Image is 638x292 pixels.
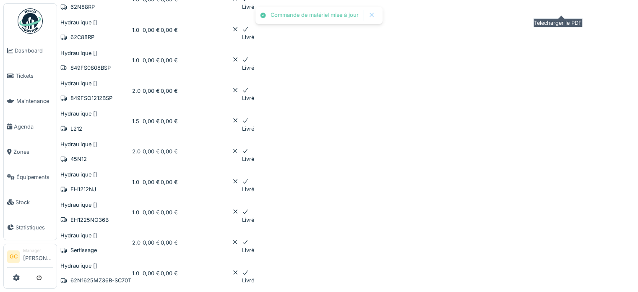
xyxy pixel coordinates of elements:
p: L212 [60,125,131,133]
p: 0,00 € [143,208,160,216]
p: Hydraulique [60,110,131,118]
span: [ ] [93,232,97,239]
a: Maintenance [4,89,57,114]
p: 0,00 € [143,147,160,155]
p: 849FS0808BSP [60,64,131,72]
p: 1.0 [132,178,142,186]
div: Livré [242,116,254,132]
p: 0,00 € [161,117,178,125]
a: Équipements [4,164,57,189]
p: 62N1625MZ36B-SC70T [60,276,131,284]
a: Zones [4,139,57,164]
div: Commande de matériel mise à jour [271,12,359,19]
p: 0,00 € [143,178,160,186]
div: Livré [242,86,254,102]
p: EH1225NO36B [60,216,131,224]
p: EH1212NJ [60,185,131,193]
p: Hydraulique [60,49,131,57]
p: Hydraulique [60,18,131,26]
a: Agenda [4,114,57,139]
p: 0,00 € [143,117,160,125]
p: 0,00 € [161,178,178,186]
img: Badge_color-CXgf-gQk.svg [18,8,43,34]
p: Hydraulique [60,262,131,270]
span: [ ] [93,263,97,269]
span: [ ] [93,80,97,87]
p: 0,00 € [161,147,178,155]
p: 2.0 [132,239,142,247]
p: 849FSO1212BSP [60,94,131,102]
span: [ ] [93,202,97,208]
span: Agenda [14,123,53,131]
li: GC [7,250,20,263]
p: Hydraulique [60,201,131,209]
p: 2.0 [132,87,142,95]
span: [ ] [93,19,97,26]
p: 1.5 [132,117,142,125]
div: Livré [242,147,254,163]
span: Équipements [16,173,53,181]
p: Sertissage [60,246,131,254]
p: 1.0 [132,26,142,34]
li: [PERSON_NAME] [23,247,53,266]
span: [ ] [93,141,97,147]
a: Tickets [4,63,57,89]
p: 1.0 [132,269,142,277]
span: Statistiques [16,224,53,231]
p: 62C88RP [60,33,131,41]
span: Zones [13,148,53,156]
span: [ ] [93,171,97,178]
p: Hydraulique [60,231,131,239]
p: 1.0 [132,208,142,216]
div: Livré [242,56,254,72]
a: Statistiques [4,215,57,240]
div: Livré [242,238,254,254]
p: 0,00 € [143,26,160,34]
p: 0,00 € [161,87,178,95]
p: 0,00 € [143,269,160,277]
div: Livré [242,268,254,284]
p: 1.0 [132,56,142,64]
span: Stock [16,198,53,206]
p: 62N88RP [60,3,131,11]
span: [ ] [93,110,97,117]
a: Dashboard [4,38,57,63]
div: Livré [242,25,254,41]
p: 0,00 € [161,208,178,216]
span: Dashboard [15,47,53,55]
p: Hydraulique [60,79,131,87]
span: Tickets [16,72,53,80]
p: 45N12 [60,155,131,163]
div: Télécharger le PDF [534,18,582,27]
a: Stock [4,189,57,215]
p: Hydraulique [60,140,131,148]
p: 0,00 € [143,56,160,64]
p: 0,00 € [161,56,178,64]
p: 0,00 € [143,87,160,95]
div: Livré [242,208,254,224]
p: 0,00 € [161,269,178,277]
span: Maintenance [16,97,53,105]
p: 2.0 [132,147,142,155]
p: Hydraulique [60,171,131,179]
span: [ ] [93,50,97,56]
p: 0,00 € [161,26,178,34]
a: GC Manager[PERSON_NAME] [7,247,53,268]
p: 0,00 € [161,239,178,247]
div: Livré [242,177,254,193]
p: 0,00 € [143,239,160,247]
div: Manager [23,247,53,254]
